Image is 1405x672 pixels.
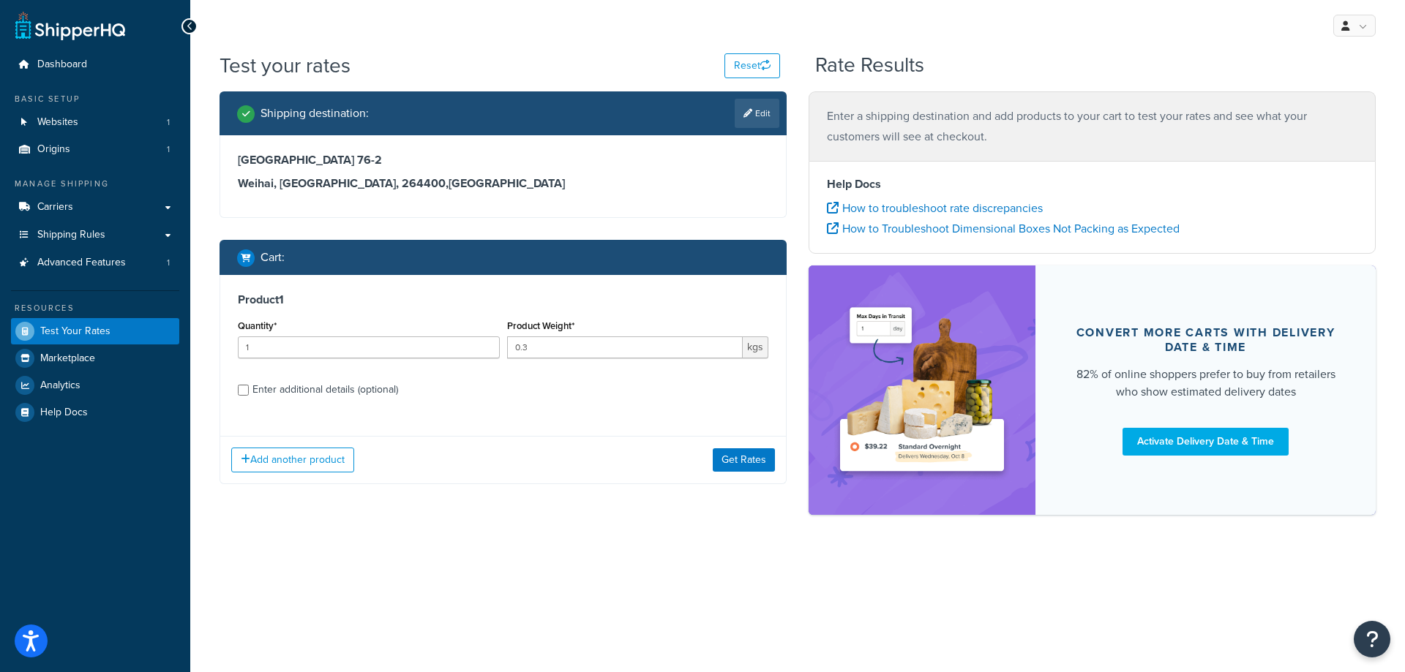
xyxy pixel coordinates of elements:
[220,51,351,80] h1: Test your rates
[40,380,80,392] span: Analytics
[40,352,95,365] span: Marketplace
[11,399,179,426] a: Help Docs
[743,336,768,358] span: kgs
[252,380,398,400] div: Enter additional details (optional)
[40,407,88,419] span: Help Docs
[37,143,70,156] span: Origins
[1071,366,1341,401] div: 82% of online shoppers prefer to buy from retailers who show estimated delivery dates
[827,200,1043,216] a: How to troubleshoot rate discrepancies
[40,325,110,338] span: Test Your Rates
[11,194,179,221] a: Carriers
[11,372,179,399] a: Analytics
[1123,428,1289,456] a: Activate Delivery Date & Time
[735,99,779,128] a: Edit
[261,107,369,120] h2: Shipping destination :
[167,116,170,129] span: 1
[724,53,780,78] button: Reset
[827,220,1180,237] a: How to Troubleshoot Dimensional Boxes Not Packing as Expected
[231,448,354,472] button: Add another product
[827,175,1357,193] h4: Help Docs
[815,54,924,77] h2: Rate Results
[167,257,170,269] span: 1
[713,448,775,472] button: Get Rates
[11,51,179,78] a: Dashboard
[167,143,170,156] span: 1
[238,385,249,396] input: Enter additional details (optional)
[507,336,743,358] input: 0.00
[831,287,1014,493] img: feature-image-ddt-36eae7f7280da8017bfb280eaccd9c446f90b1fe08728e4019434db127062ab4.png
[37,58,87,71] span: Dashboard
[238,320,277,331] label: Quantity*
[37,257,126,269] span: Advanced Features
[11,136,179,163] li: Origins
[11,318,179,344] a: Test Your Rates
[238,176,768,191] h3: Weihai, [GEOGRAPHIC_DATA], 264400 , [GEOGRAPHIC_DATA]
[11,136,179,163] a: Origins1
[238,292,768,307] h3: Product 1
[11,249,179,276] li: Advanced Features
[11,249,179,276] a: Advanced Features1
[11,109,179,136] li: Websites
[11,178,179,190] div: Manage Shipping
[1354,621,1390,657] button: Open Resource Center
[37,201,73,214] span: Carriers
[1071,325,1341,355] div: Convert more carts with delivery date & time
[11,345,179,371] a: Marketplace
[238,336,500,358] input: 0.0
[11,93,179,105] div: Basic Setup
[11,222,179,249] a: Shipping Rules
[827,106,1357,147] p: Enter a shipping destination and add products to your cart to test your rates and see what your c...
[238,153,768,167] h3: [GEOGRAPHIC_DATA] 76-2
[11,302,179,314] div: Resources
[11,109,179,136] a: Websites1
[37,116,78,129] span: Websites
[507,320,574,331] label: Product Weight*
[37,229,105,241] span: Shipping Rules
[261,251,285,264] h2: Cart :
